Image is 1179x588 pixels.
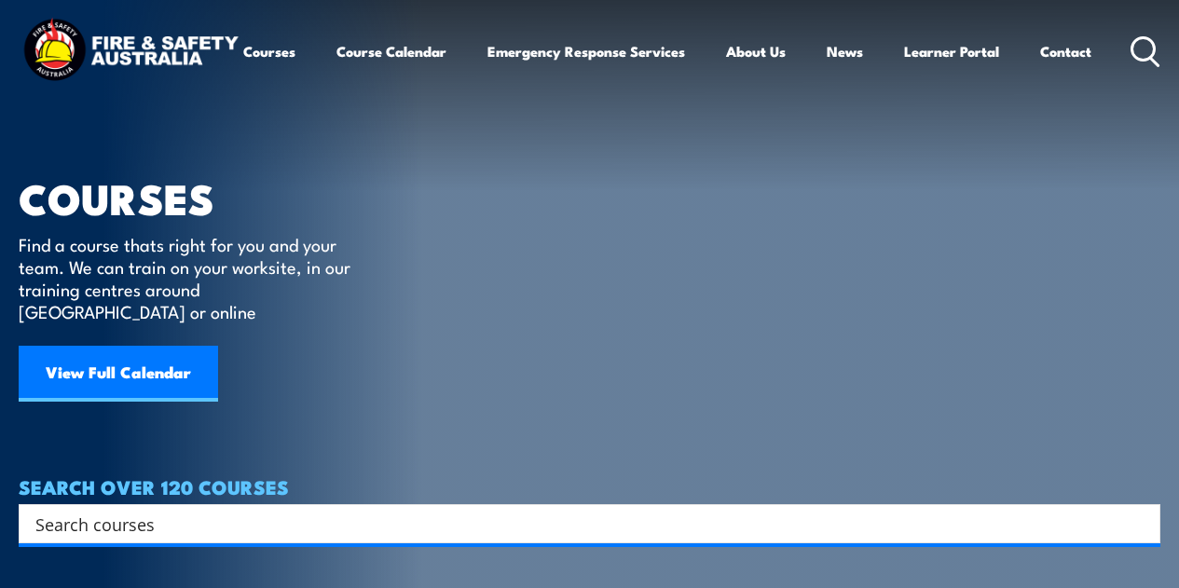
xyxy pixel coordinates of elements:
[19,233,359,322] p: Find a course thats right for you and your team. We can train on your worksite, in our training c...
[19,179,377,215] h1: COURSES
[904,29,999,74] a: Learner Portal
[19,346,218,402] a: View Full Calendar
[726,29,786,74] a: About Us
[1128,511,1154,537] button: Search magnifier button
[19,476,1160,497] h4: SEARCH OVER 120 COURSES
[243,29,295,74] a: Courses
[39,511,1123,537] form: Search form
[35,510,1119,538] input: Search input
[487,29,685,74] a: Emergency Response Services
[336,29,446,74] a: Course Calendar
[827,29,863,74] a: News
[1040,29,1091,74] a: Contact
